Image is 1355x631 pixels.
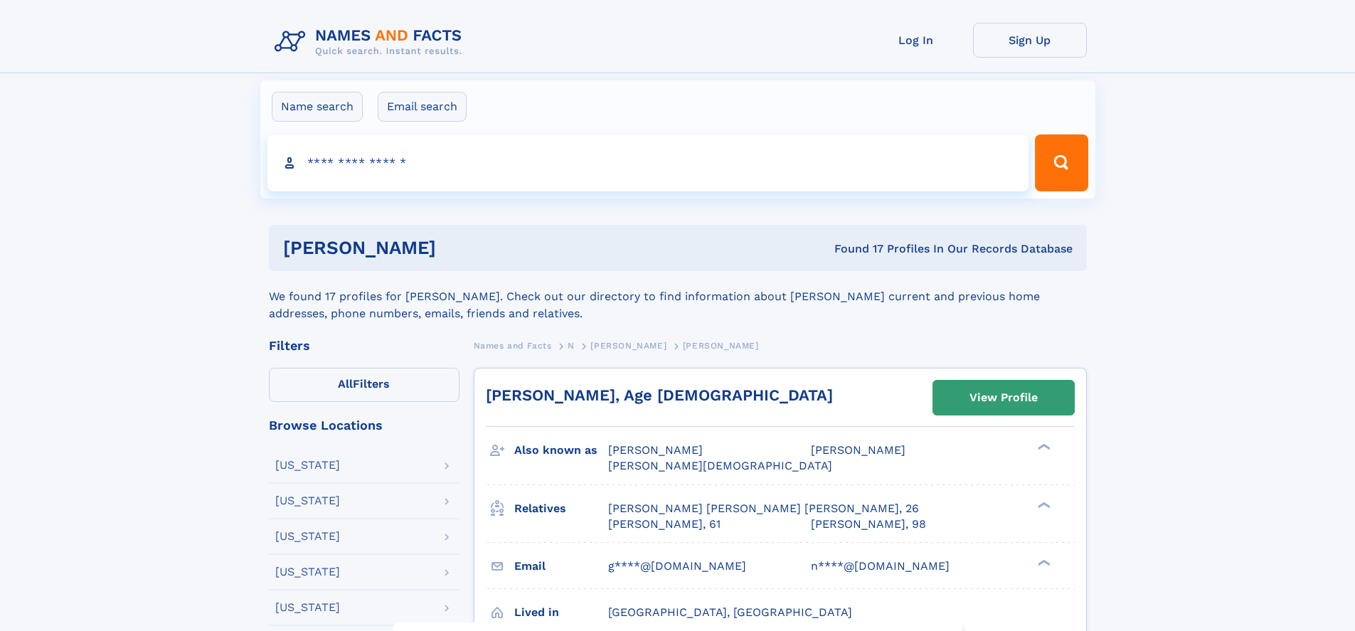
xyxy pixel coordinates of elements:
[608,459,832,472] span: [PERSON_NAME][DEMOGRAPHIC_DATA]
[1034,500,1051,509] div: ❯
[486,386,833,404] a: [PERSON_NAME], Age [DEMOGRAPHIC_DATA]
[514,438,608,462] h3: Also known as
[269,271,1087,322] div: We found 17 profiles for [PERSON_NAME]. Check out our directory to find information about [PERSON...
[378,92,467,122] label: Email search
[811,516,926,532] a: [PERSON_NAME], 98
[1035,134,1088,191] button: Search Button
[969,381,1038,414] div: View Profile
[275,495,340,507] div: [US_STATE]
[269,339,459,352] div: Filters
[283,239,635,257] h1: [PERSON_NAME]
[269,419,459,432] div: Browse Locations
[275,460,340,471] div: [US_STATE]
[514,497,608,521] h3: Relatives
[859,23,973,58] a: Log In
[608,443,703,457] span: [PERSON_NAME]
[272,92,363,122] label: Name search
[275,566,340,578] div: [US_STATE]
[275,602,340,613] div: [US_STATE]
[269,368,459,402] label: Filters
[514,600,608,625] h3: Lived in
[608,501,919,516] a: [PERSON_NAME] [PERSON_NAME] [PERSON_NAME], 26
[933,381,1074,415] a: View Profile
[474,336,552,354] a: Names and Facts
[1034,442,1051,452] div: ❯
[269,23,474,61] img: Logo Names and Facts
[514,554,608,578] h3: Email
[973,23,1087,58] a: Sign Up
[608,605,852,619] span: [GEOGRAPHIC_DATA], [GEOGRAPHIC_DATA]
[267,134,1029,191] input: search input
[568,341,575,351] span: N
[811,443,905,457] span: [PERSON_NAME]
[683,341,759,351] span: [PERSON_NAME]
[608,516,721,532] a: [PERSON_NAME], 61
[568,336,575,354] a: N
[590,341,666,351] span: [PERSON_NAME]
[1034,558,1051,567] div: ❯
[635,241,1073,257] div: Found 17 Profiles In Our Records Database
[590,336,666,354] a: [PERSON_NAME]
[338,377,353,391] span: All
[275,531,340,542] div: [US_STATE]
